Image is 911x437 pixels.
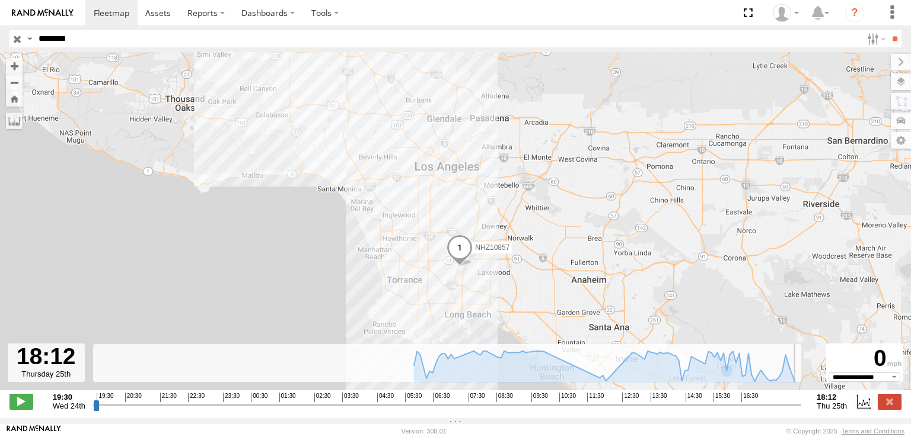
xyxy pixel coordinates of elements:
span: 04:30 [377,393,394,402]
div: Zulema McIntosch [769,4,803,22]
span: 08:30 [496,393,513,402]
label: Close [878,394,902,409]
div: Version: 308.01 [402,428,447,435]
span: 05:30 [405,393,422,402]
strong: 18:12 [817,393,847,401]
div: 0 [828,345,902,372]
span: 01:30 [279,393,296,402]
span: 22:30 [188,393,205,402]
span: 23:30 [223,393,240,402]
span: 19:30 [97,393,113,402]
a: Visit our Website [7,425,61,437]
label: Map Settings [891,132,911,149]
a: Terms and Conditions [842,428,904,435]
span: NHZ10857 [475,243,509,252]
strong: 19:30 [53,393,85,401]
label: Play/Stop [9,394,33,409]
label: Search Query [25,30,34,47]
span: Thu 25th Sep 2025 [817,401,847,410]
span: 15:30 [713,393,730,402]
span: Wed 24th Sep 2025 [53,401,85,410]
button: Zoom in [6,58,23,74]
span: 16:30 [741,393,758,402]
label: Search Filter Options [862,30,888,47]
span: 20:30 [125,393,142,402]
label: Measure [6,113,23,129]
span: 13:30 [651,393,667,402]
span: 12:30 [622,393,639,402]
span: 21:30 [160,393,177,402]
span: 11:30 [587,393,604,402]
span: 09:30 [531,393,548,402]
span: 02:30 [314,393,331,402]
span: 00:30 [251,393,267,402]
span: 07:30 [469,393,485,402]
span: 06:30 [433,393,450,402]
div: © Copyright 2025 - [786,428,904,435]
span: 03:30 [342,393,359,402]
span: 10:30 [559,393,576,402]
img: rand-logo.svg [12,9,74,17]
button: Zoom Home [6,91,23,107]
button: Zoom out [6,74,23,91]
span: 14:30 [686,393,702,402]
i: ? [845,4,864,23]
